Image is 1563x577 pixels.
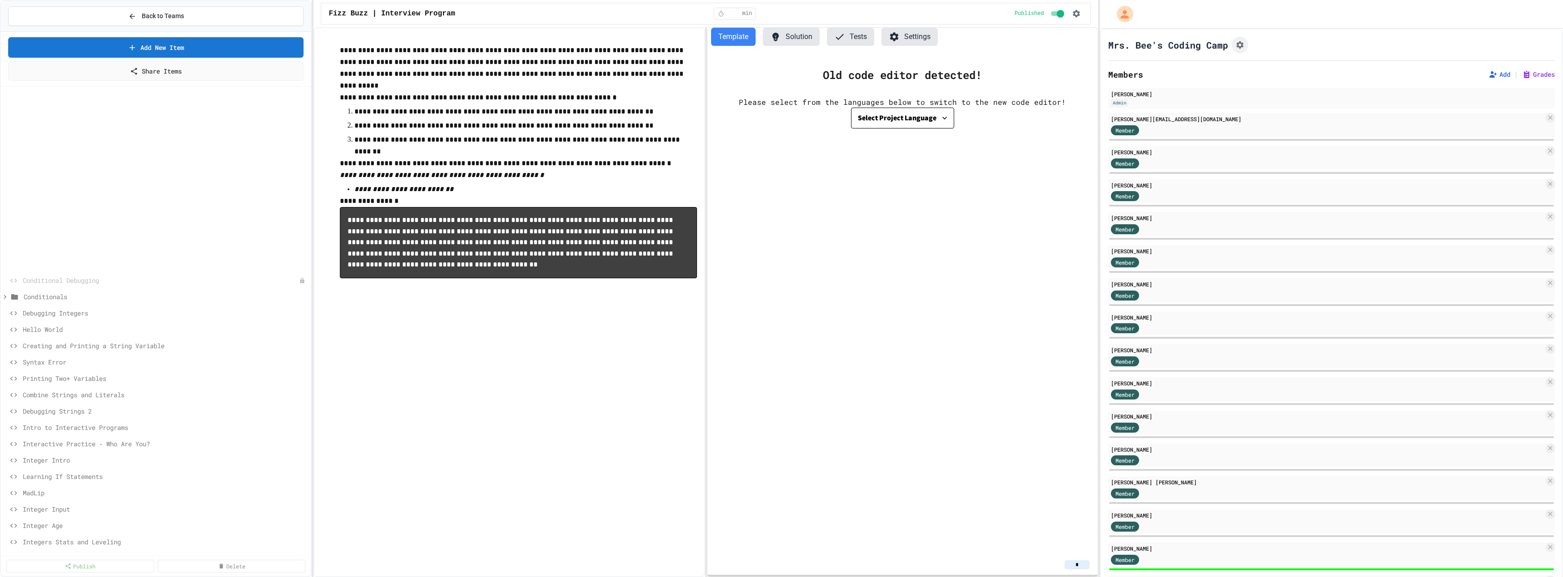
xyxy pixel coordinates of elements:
span: Syntax Error [23,357,307,367]
span: Conditionals [24,292,307,301]
div: [PERSON_NAME] [1111,148,1544,156]
h2: Members [1108,68,1143,81]
div: [PERSON_NAME] [1111,544,1544,552]
div: Select Project Language [858,112,936,124]
a: Publish [6,560,154,572]
button: Assignment Settings [1232,37,1248,53]
a: Share Items [8,61,304,81]
div: Please select from the languages below to switch to the new code editor! [739,97,1066,108]
div: [PERSON_NAME] [1111,181,1544,189]
button: Select Project Language [851,108,954,128]
span: Member [1115,291,1135,300]
button: Add [1488,70,1510,79]
div: [PERSON_NAME] [1111,412,1544,420]
div: [PERSON_NAME] [1111,511,1544,519]
div: [PERSON_NAME] [1111,346,1544,354]
span: Member [1115,489,1135,498]
span: Member [1115,556,1135,564]
span: Member [1115,523,1135,531]
span: Interactive Practice - Who Are You? [23,439,307,449]
iframe: chat widget [1525,541,1554,568]
span: Creating and Printing a String Variable [23,341,307,350]
div: [PERSON_NAME] [1111,247,1544,255]
div: [PERSON_NAME] [1111,379,1544,387]
span: Integer Intro [23,455,307,465]
span: Printing Two+ Variables [23,374,307,383]
iframe: chat widget [1488,501,1554,540]
div: [PERSON_NAME] [1111,313,1544,321]
button: Tests [827,28,874,46]
a: Add New Item [8,37,304,58]
span: Member [1115,159,1135,168]
span: Integer Age [23,521,307,530]
button: Solution [763,28,820,46]
div: [PERSON_NAME] [1111,280,1544,288]
div: [PERSON_NAME] [1111,214,1544,222]
span: Member [1115,456,1135,464]
span: Fizz Buzz | Interview Program [329,8,455,19]
span: Combine Strings and Literals [23,390,307,399]
a: Delete [158,560,305,572]
span: Back to Teams [142,11,184,21]
span: MadLip [23,488,307,498]
div: [PERSON_NAME] [PERSON_NAME] [1111,478,1544,486]
span: Conditional Debugging [23,276,299,285]
span: Learning If Statements [23,472,307,481]
div: [PERSON_NAME] [1111,445,1544,454]
span: Member [1115,258,1135,266]
button: Grades [1522,70,1555,79]
span: Intro to Interactive Programs [23,423,307,432]
div: [PERSON_NAME][EMAIL_ADDRESS][DOMAIN_NAME] [1111,115,1544,123]
span: Member [1115,225,1135,233]
div: Unpublished [299,277,305,284]
div: Content is published and visible to students [1015,8,1066,19]
div: Old code editor detected! [823,67,982,83]
span: min [742,10,752,17]
span: | [1514,69,1518,80]
span: Member [1115,324,1135,332]
div: My Account [1107,4,1135,25]
span: Debugging Integers [23,308,307,318]
span: Member [1115,424,1135,432]
button: Settings [881,28,938,46]
span: Integer Input [23,504,307,514]
div: [PERSON_NAME] [1111,90,1552,98]
span: Hello World [23,325,307,334]
span: Integers Stats and Leveling [23,537,307,547]
span: Member [1115,126,1135,134]
button: Back to Teams [8,6,304,26]
span: Member [1115,192,1135,200]
span: Published [1015,10,1044,17]
span: Member [1115,390,1135,399]
div: Admin [1111,99,1128,107]
h1: Mrs. Bee's Coding Camp [1108,39,1228,51]
span: Debugging Strings 2 [23,406,307,416]
button: Template [711,28,756,46]
span: Member [1115,357,1135,365]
